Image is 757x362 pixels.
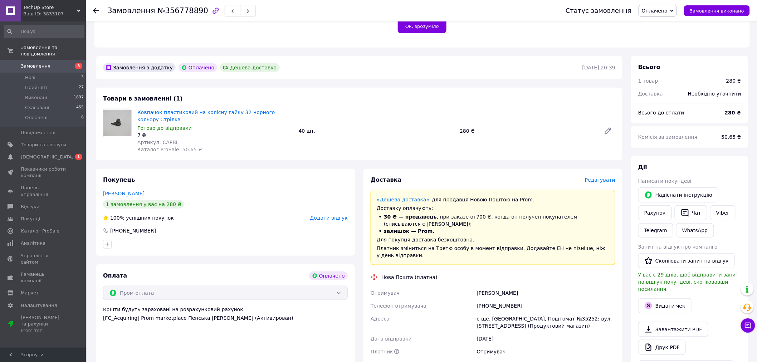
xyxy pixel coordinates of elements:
[638,91,663,97] span: Доставка
[21,240,45,246] span: Аналітика
[21,166,66,179] span: Показники роботи компанії
[179,63,217,72] div: Оплачено
[21,129,55,136] span: Повідомлення
[21,228,59,234] span: Каталог ProSale
[475,312,617,332] div: с-ще. [GEOGRAPHIC_DATA], Поштомат №35252: вул. [STREET_ADDRESS] (Продуктовий магазин)
[76,104,84,111] span: 455
[690,8,744,14] span: Замовлення виконано
[137,109,275,122] a: Ковпачок пластиковий на колісну гайку 32 Чорного кольору Стрілка
[23,11,86,17] div: Ваш ID: 3833107
[380,274,439,281] div: Нова Пошта (платна)
[21,185,66,197] span: Панель управління
[601,124,615,138] a: Редагувати
[137,147,202,152] span: Каталог ProSale: 50.65 ₴
[21,216,40,222] span: Покупці
[475,332,617,345] div: [DATE]
[137,132,293,139] div: 7 ₴
[684,5,750,16] button: Замовлення виконано
[377,236,609,243] div: Для покупця доставка безкоштовна.
[103,200,184,209] div: 1 замовлення у вас на 280 ₴
[21,63,50,69] span: Замовлення
[79,84,84,91] span: 27
[371,316,390,322] span: Адреса
[103,306,348,322] div: Кошти будуть зараховані на розрахунковий рахунок
[74,94,84,101] span: 1837
[398,19,446,33] button: Ок, зрозуміло
[110,215,124,221] span: 100%
[684,86,746,102] div: Необхідно уточнити
[23,4,77,11] span: TechUp Store
[475,299,617,312] div: [PHONE_NUMBER]
[475,345,617,358] div: Отримувач
[638,340,686,355] a: Друк PDF
[220,63,279,72] div: Дешева доставка
[107,6,155,15] span: Замовлення
[21,253,66,265] span: Управління сайтом
[21,302,57,309] span: Налаштування
[25,114,48,121] span: Оплачені
[25,74,35,81] span: Нові
[25,104,49,111] span: Скасовані
[377,245,609,259] div: Платник зміниться на Третю особу в момент відправки. Додавайте ЕН не пізніше, ніж у день відправки.
[21,314,66,334] span: [PERSON_NAME] та рахунки
[4,25,84,38] input: Пошук
[638,134,698,140] span: Комісія за замовлення
[103,314,348,322] div: [FC_Acquiring] Prom marketplace Пенська [PERSON_NAME] (Активирован)
[582,65,615,70] time: [DATE] 20:39
[405,24,439,29] span: Ок, зрозуміло
[103,214,174,221] div: успішних покупок
[722,134,741,140] span: 50.65 ₴
[137,140,179,145] span: Артикул: CAPBL
[21,154,74,160] span: [DEMOGRAPHIC_DATA]
[371,349,393,354] span: Платник
[642,8,668,14] span: Оплачено
[638,164,647,171] span: Дії
[109,227,157,234] div: [PHONE_NUMBER]
[726,77,741,84] div: 280 ₴
[75,154,82,160] span: 1
[137,125,192,131] span: Готово до відправки
[475,287,617,299] div: [PERSON_NAME]
[371,176,402,183] span: Доставка
[676,223,714,238] a: WhatsApp
[157,6,208,15] span: №356778890
[638,253,735,268] button: Скопіювати запит на відгук
[384,228,435,234] span: залишок — Prom.
[371,303,426,309] span: Телефон отримувача
[310,215,348,221] span: Додати відгук
[21,204,39,210] span: Відгуки
[384,214,437,220] span: 30 ₴ — продавець
[21,327,66,334] div: Prom топ
[377,196,609,203] div: для продавця Новою Поштою на Prom.
[25,94,47,101] span: Виконані
[710,205,735,220] a: Viber
[81,74,84,81] span: 3
[103,95,183,102] span: Товари в замовленні (1)
[75,63,82,69] span: 3
[21,44,86,57] span: Замовлення та повідомлення
[103,176,135,183] span: Покупець
[638,223,673,238] a: Telegram
[377,205,609,212] div: Доставку оплачують:
[81,114,84,121] span: 6
[103,272,127,279] span: Оплата
[103,63,176,72] div: Замовлення з додатку
[93,7,99,14] div: Повернутися назад
[638,272,739,292] span: У вас є 29 днів, щоб відправити запит на відгук покупцеві, скопіювавши посилання.
[638,298,692,313] button: Видати чек
[377,213,609,228] li: , при заказе от 700 ₴ , когда он получен покупателем (списываются с [PERSON_NAME]);
[638,110,684,116] span: Всього до сплати
[21,271,66,284] span: Гаманець компанії
[638,78,658,84] span: 1 товар
[638,322,708,337] a: Завантажити PDF
[21,142,66,148] span: Товари та послуги
[371,336,412,342] span: Дата відправки
[371,290,400,296] span: Отримувач
[638,178,692,184] span: Написати покупцеві
[21,290,39,296] span: Маркет
[638,64,660,70] span: Всього
[25,84,47,91] span: Прийняті
[638,244,718,250] span: Запит на відгук про компанію
[296,126,457,136] div: 40 шт.
[377,197,429,202] a: «Дешева доставка»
